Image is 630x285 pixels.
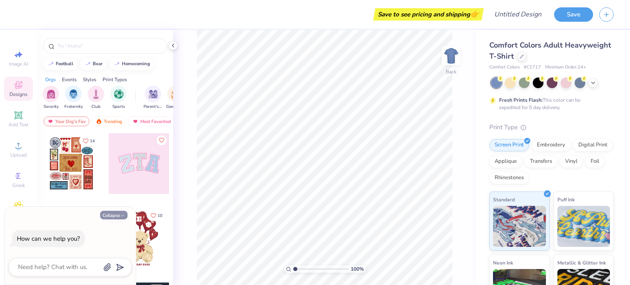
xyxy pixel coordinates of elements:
div: Vinyl [560,155,583,168]
span: Standard [493,195,515,204]
button: Collapse [100,211,128,219]
span: Game Day [166,104,185,110]
span: # C1717 [524,64,541,71]
div: This color can be expedited for 5 day delivery. [499,96,600,111]
img: trend_line.gif [48,62,54,66]
div: Rhinestones [489,172,529,184]
div: Your Org's Fav [43,116,89,126]
span: Sports [112,104,125,110]
img: Parent's Weekend Image [148,89,158,99]
span: Minimum Order: 24 + [545,64,586,71]
button: filter button [43,86,59,110]
button: filter button [88,86,104,110]
div: filter for Fraternity [64,86,83,110]
button: filter button [166,86,185,110]
span: 100 % [351,265,364,273]
div: Events [62,76,77,83]
span: Comfort Colors [489,64,520,71]
span: Parent's Weekend [144,104,162,110]
div: bear [93,62,103,66]
span: 👉 [470,9,479,19]
span: 14 [90,139,95,143]
div: filter for Sorority [43,86,59,110]
img: Standard [493,206,546,247]
button: homecoming [109,58,154,70]
img: Sorority Image [46,89,56,99]
span: Comfort Colors Adult Heavyweight T-Shirt [489,40,611,61]
div: Most Favorited [128,116,175,126]
span: Club [91,104,100,110]
span: Designs [9,91,27,98]
img: most_fav.gif [47,119,54,124]
img: trend_line.gif [84,62,91,66]
div: Transfers [525,155,557,168]
div: Styles [83,76,96,83]
input: Untitled Design [488,6,548,23]
div: filter for Game Day [166,86,185,110]
img: trending.gif [96,119,102,124]
div: football [56,62,73,66]
div: filter for Club [88,86,104,110]
span: Add Text [9,121,28,128]
span: Sorority [43,104,59,110]
button: Save [554,7,593,22]
div: Embroidery [532,139,571,151]
div: homecoming [122,62,150,66]
button: filter button [64,86,83,110]
img: most_fav.gif [132,119,139,124]
button: Like [147,210,166,221]
img: Game Day Image [171,89,180,99]
span: 10 [157,214,162,218]
img: Back [443,48,459,64]
strong: Fresh Prints Flash: [499,97,543,103]
span: Greek [12,182,25,189]
div: Digital Print [573,139,613,151]
img: trend_line.gif [114,62,120,66]
span: Upload [10,152,27,158]
span: Metallic & Glitter Ink [557,258,606,267]
span: Neon Ink [493,258,513,267]
div: Print Type [489,123,614,132]
button: Like [157,135,167,145]
div: Trending [92,116,126,126]
img: Club Image [91,89,100,99]
div: Back [446,68,457,75]
div: filter for Parent's Weekend [144,86,162,110]
img: Fraternity Image [69,89,78,99]
span: Fraternity [64,104,83,110]
div: Foil [585,155,605,168]
span: Puff Ink [557,195,575,204]
div: filter for Sports [110,86,127,110]
div: How can we help you? [17,235,80,243]
span: Image AI [9,61,28,67]
div: Orgs [45,76,56,83]
input: Try "Alpha" [57,42,162,50]
button: bear [80,58,106,70]
div: Applique [489,155,522,168]
button: football [43,58,77,70]
div: Print Types [103,76,127,83]
button: filter button [144,86,162,110]
button: filter button [110,86,127,110]
button: Like [79,135,98,146]
div: Save to see pricing and shipping [375,8,482,21]
img: Sports Image [114,89,123,99]
img: Puff Ink [557,206,610,247]
div: Screen Print [489,139,529,151]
